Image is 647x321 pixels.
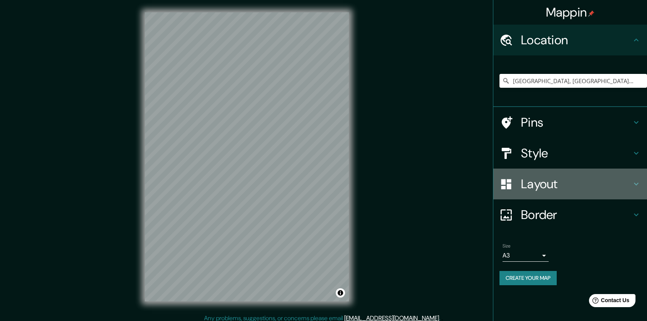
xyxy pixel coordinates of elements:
[493,25,647,55] div: Location
[499,74,647,88] input: Pick your city or area
[493,138,647,169] div: Style
[493,199,647,230] div: Border
[493,169,647,199] div: Layout
[493,107,647,138] div: Pins
[503,243,511,249] label: Size
[521,32,632,48] h4: Location
[579,291,639,313] iframe: Help widget launcher
[521,176,632,192] h4: Layout
[546,5,595,20] h4: Mappin
[521,115,632,130] h4: Pins
[521,145,632,161] h4: Style
[588,10,594,17] img: pin-icon.png
[336,288,345,298] button: Toggle attribution
[503,249,549,262] div: A3
[145,12,349,301] canvas: Map
[521,207,632,222] h4: Border
[499,271,557,285] button: Create your map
